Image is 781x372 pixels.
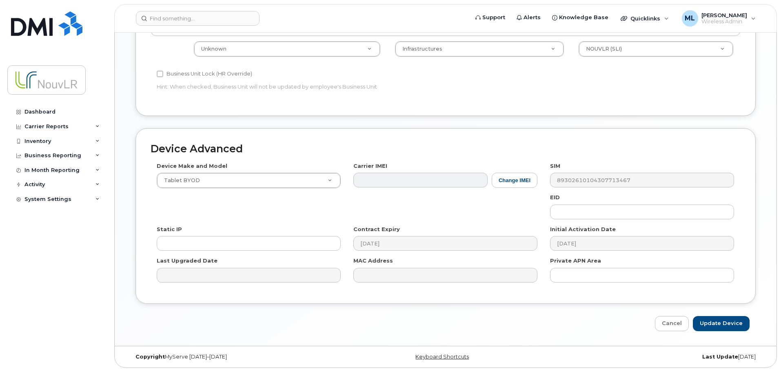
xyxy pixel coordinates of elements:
div: Quicklinks [615,10,674,27]
span: Alerts [524,13,541,22]
label: Business Unit Lock (HR Override) [157,69,252,79]
div: Maxime Lauzon [676,10,761,27]
label: Static IP [157,225,182,233]
p: Hint: When checked, Business Unit will not be updated by employee's Business Unit [157,83,537,91]
label: Private APN Area [550,257,601,265]
div: MyServe [DATE]–[DATE] [129,354,340,360]
span: Tablet BYOD [159,177,200,184]
div: [DATE] [551,354,762,360]
strong: Last Update [702,354,738,360]
a: Alerts [511,9,546,26]
strong: Copyright [135,354,165,360]
span: Knowledge Base [559,13,608,22]
label: SIM [550,162,560,170]
a: Knowledge Base [546,9,614,26]
span: NOUVLR (SLI) [586,46,622,52]
label: Initial Activation Date [550,225,616,233]
label: Contract Expiry [353,225,400,233]
span: Support [482,13,505,22]
a: NOUVLR (SLI) [579,42,733,56]
input: Update Device [693,316,750,331]
a: Support [470,9,511,26]
input: Find something... [136,11,260,26]
a: Tablet BYOD [157,173,340,188]
span: Infrastructures [402,46,442,52]
button: Change IMEI [492,173,537,188]
a: Infrastructures [395,42,564,56]
h2: Device Advanced [151,143,741,155]
a: Keyboard Shortcuts [415,354,469,360]
span: Unknown [201,46,226,52]
a: Unknown [194,42,380,56]
label: MAC Address [353,257,393,265]
a: Cancel [655,316,689,331]
span: Quicklinks [630,15,660,22]
span: Wireless Admin [701,18,747,25]
input: Business Unit Lock (HR Override) [157,71,163,77]
label: Device Make and Model [157,162,227,170]
label: Last Upgraded Date [157,257,217,265]
label: EID [550,194,560,201]
span: ML [685,13,695,23]
span: [PERSON_NAME] [701,12,747,18]
label: Carrier IMEI [353,162,387,170]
